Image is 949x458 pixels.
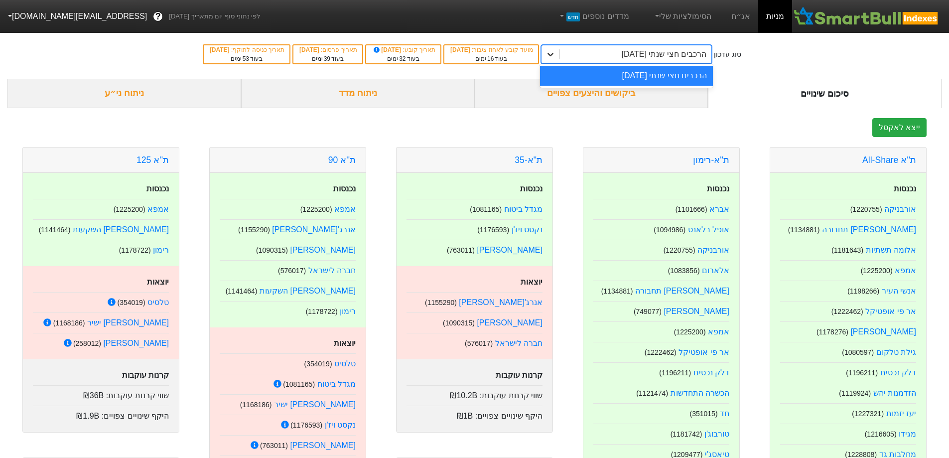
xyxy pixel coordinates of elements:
div: היקף שינויים צפויים : [407,406,542,422]
small: ( 1178722 ) [306,307,338,315]
small: ( 1225200 ) [674,328,706,336]
a: חברה לישראל [495,339,542,347]
small: ( 1222462 ) [831,307,863,315]
a: הסימולציות שלי [649,6,716,26]
a: [PERSON_NAME] השקעות [73,225,169,234]
small: ( 763011 ) [447,246,475,254]
a: אברא [709,205,729,213]
a: רימון [340,307,356,315]
span: ₪10.2B [450,391,477,400]
a: יעז יזמות [886,409,916,418]
a: אלומה תשתיות [866,246,916,254]
small: ( 576017 ) [278,267,306,275]
a: [PERSON_NAME] ישיר [87,318,169,327]
small: ( 1090315 ) [256,246,288,254]
a: אופל בלאנס [688,225,729,234]
small: ( 258012 ) [73,339,101,347]
span: [DATE] [450,46,472,53]
small: ( 1196211 ) [659,369,691,377]
a: נקסט ויז'ן [512,225,543,234]
small: ( 1225200 ) [300,205,332,213]
a: [PERSON_NAME] ישיר [274,400,356,409]
strong: יוצאות [521,278,542,286]
small: ( 1134881 ) [601,287,633,295]
small: ( 576017 ) [465,339,493,347]
a: דלק נכסים [693,368,729,377]
a: מגדל ביטוח [317,380,356,388]
small: ( 354019 ) [117,299,145,306]
a: אורבניקה [697,246,729,254]
a: אר פי אופטיקל [865,307,916,315]
a: ת''א 90 [328,155,356,165]
a: [PERSON_NAME] [290,441,356,450]
div: ביקושים והיצעים צפויים [475,79,708,108]
small: ( 1134881 ) [788,226,820,234]
a: רימון [153,246,169,254]
small: ( 351015 ) [689,410,717,418]
div: הרכבים חצי שנתי [DATE] [622,48,707,60]
a: חד [720,409,729,418]
span: ? [155,10,161,23]
div: ניתוח ני״ע [7,79,241,108]
small: ( 1168186 ) [53,319,85,327]
a: טורבוג'ן [704,430,729,438]
strong: נכנסות [333,184,356,193]
strong: נכנסות [146,184,169,193]
a: ת''א 125 [136,155,169,165]
span: חדש [566,12,580,21]
small: ( 1121474 ) [636,389,668,397]
small: ( 763011 ) [260,442,288,450]
small: ( 1198266 ) [847,287,879,295]
strong: נכנסות [520,184,542,193]
small: ( 1141464 ) [39,226,71,234]
small: ( 1216605 ) [865,430,897,438]
a: ת"א-35 [515,155,542,165]
small: ( 1222462 ) [645,348,677,356]
a: אנשי העיר [882,287,916,295]
a: אמפא [895,266,916,275]
small: ( 1178722 ) [119,246,151,254]
div: סיכום שינויים [708,79,942,108]
div: היקף שינויים צפויים : [33,406,169,422]
a: אמפא [334,205,356,213]
a: [PERSON_NAME] [290,246,356,254]
small: ( 1227321 ) [852,410,884,418]
a: אנרג'[PERSON_NAME] [272,225,356,234]
small: ( 1225200 ) [861,267,893,275]
div: בעוד ימים [298,54,357,63]
a: מגידו [899,430,916,438]
small: ( 1181643 ) [831,246,863,254]
span: 16 [487,55,494,62]
a: [PERSON_NAME] תחבורה [635,287,729,295]
small: ( 1094986 ) [654,226,685,234]
a: אנרג'[PERSON_NAME] [459,298,542,306]
span: ₪36B [83,391,104,400]
a: ת''א-רימון [693,155,729,165]
a: [PERSON_NAME] השקעות [260,287,356,295]
small: ( 1155290 ) [425,299,457,306]
span: 39 [324,55,330,62]
a: מגדל ביטוח [504,205,542,213]
a: [PERSON_NAME] [103,339,169,347]
a: ת''א All-Share [862,155,916,165]
a: אורבניקה [884,205,916,213]
small: ( 1178276 ) [816,328,848,336]
div: מועד קובע לאחוז ציבור : [449,45,533,54]
a: [PERSON_NAME] [664,307,729,315]
small: ( 1083856 ) [668,267,700,275]
div: שווי קרנות עוקבות : [407,385,542,402]
a: חברה לישראל [308,266,356,275]
div: בעוד ימים [449,54,533,63]
strong: נכנסות [894,184,916,193]
a: טלסיס [147,298,169,306]
span: [DATE] [210,46,231,53]
strong: יוצאות [147,278,169,286]
small: ( 749077 ) [634,307,662,315]
button: ייצא לאקסל [872,118,927,137]
strong: יוצאות [334,339,356,347]
div: בעוד ימים [209,54,284,63]
span: 32 [399,55,406,62]
small: ( 1176593 ) [477,226,509,234]
small: ( 1225200 ) [114,205,145,213]
small: ( 1155290 ) [238,226,270,234]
